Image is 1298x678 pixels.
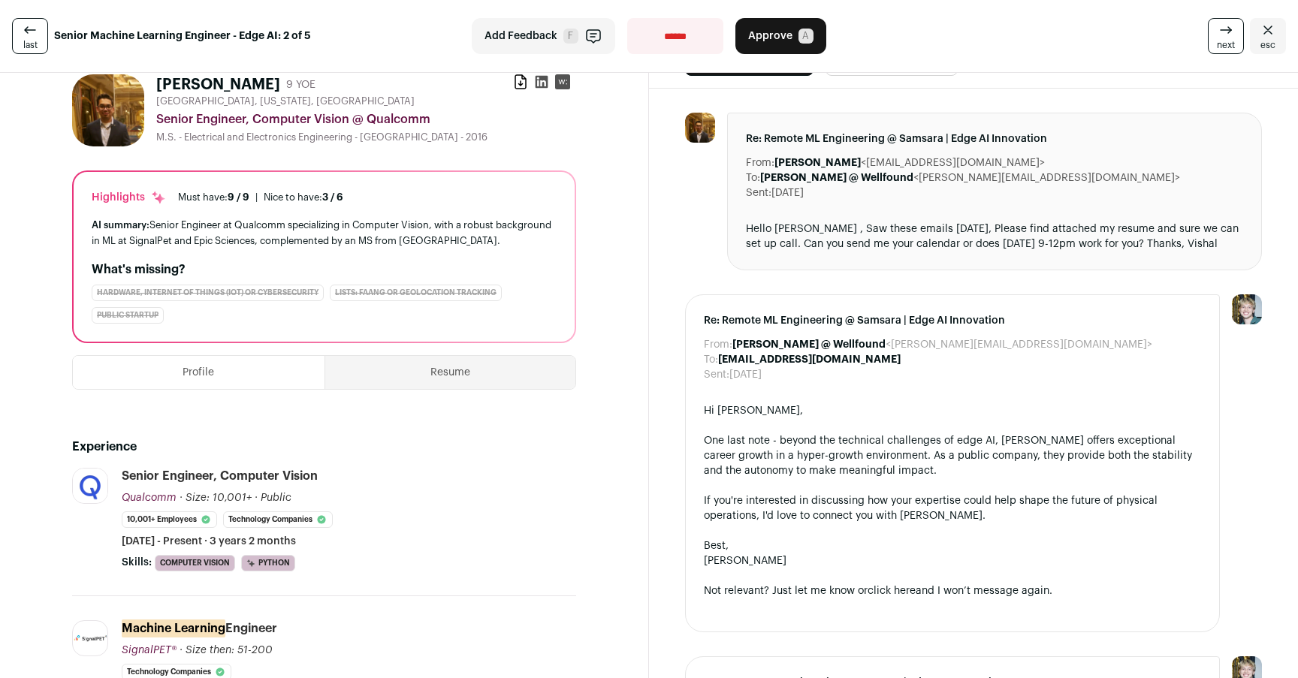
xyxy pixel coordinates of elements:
[23,39,38,51] span: last
[92,190,166,205] div: Highlights
[748,29,792,44] span: Approve
[228,192,249,202] span: 9 / 9
[156,131,576,143] div: M.S. - Electrical and Electronics Engineering - [GEOGRAPHIC_DATA] - 2016
[732,339,886,350] b: [PERSON_NAME] @ Wellfound
[704,403,1201,418] div: Hi [PERSON_NAME],
[563,29,578,44] span: F
[122,620,277,637] div: Engineer
[704,337,732,352] dt: From:
[180,645,273,655] span: · Size then: 51-200
[180,493,252,503] span: · Size: 10,001+
[472,18,615,54] button: Add Feedback F
[1208,18,1244,54] a: next
[330,285,502,301] div: Lists: FAANG or Geolocation Tracking
[122,468,318,484] div: Senior Engineer, Computer Vision
[178,191,343,203] ul: |
[704,367,729,382] dt: Sent:
[704,352,718,367] dt: To:
[322,192,343,202] span: 3 / 6
[54,29,311,44] strong: Senior Machine Learning Engineer - Edge AI: 2 of 5
[1232,294,1262,324] img: 6494470-medium_jpg
[798,29,814,44] span: A
[72,74,144,146] img: 730eb94244c058571b8239b87ae41602f50c0f4f990def95f6b878094958fcf9.jpg
[760,173,913,183] b: [PERSON_NAME] @ Wellfound
[156,95,415,107] span: [GEOGRAPHIC_DATA], [US_STATE], [GEOGRAPHIC_DATA]
[255,490,258,505] span: ·
[92,220,149,230] span: AI summary:
[704,313,1201,328] span: Re: Remote ML Engineering @ Samsara | Edge AI Innovation
[156,74,280,95] h1: [PERSON_NAME]
[264,191,343,203] div: Nice to have:
[92,261,557,279] h2: What's missing?
[286,77,315,92] div: 9 YOE
[178,191,249,203] div: Must have:
[1250,18,1286,54] a: Close
[868,586,916,596] a: click here
[122,645,177,655] span: SignalPET®
[746,185,771,200] dt: Sent:
[774,155,1045,170] dd: <[EMAIL_ADDRESS][DOMAIN_NAME]>
[746,170,760,185] dt: To:
[122,619,225,637] mark: Machine Learning
[746,131,1243,146] span: Re: Remote ML Engineering @ Samsara | Edge AI Innovation
[746,155,774,170] dt: From:
[484,29,557,44] span: Add Feedback
[241,555,295,571] li: Python
[155,555,235,571] li: Computer Vision
[1260,39,1275,51] span: esc
[732,337,1152,352] dd: <[PERSON_NAME][EMAIL_ADDRESS][DOMAIN_NAME]>
[1217,39,1235,51] span: next
[73,469,107,503] img: 61919b41d858f92cbc6f287c87d86bfe2f0c5aa13b5c456c94de63e038d789bf.jpg
[704,538,1201,553] div: Best,
[746,221,1243,252] div: Hello [PERSON_NAME] , Saw these emails [DATE], Please find attached my resume and sure we can set...
[73,633,107,643] img: ace6f9e041e1e588a8de58bc1b01514ce13eff6bae45a04109082434cb58868c.jpg
[92,217,557,249] div: Senior Engineer at Qualcomm specializing in Computer Vision, with a robust background in ML at Si...
[760,170,1180,185] dd: <[PERSON_NAME][EMAIL_ADDRESS][DOMAIN_NAME]>
[325,356,576,389] button: Resume
[774,158,861,168] b: [PERSON_NAME]
[735,18,826,54] button: Approve A
[261,493,291,503] span: Public
[704,493,1201,523] div: If you're interested in discussing how your expertise could help shape the future of physical ope...
[12,18,48,54] a: last
[704,553,1201,568] div: [PERSON_NAME]
[718,354,901,365] b: [EMAIL_ADDRESS][DOMAIN_NAME]
[122,534,296,549] span: [DATE] - Present · 3 years 2 months
[92,285,324,301] div: Hardware, Internet of Things (IoT) or Cybersecurity
[92,307,164,324] div: Public Startup
[122,555,152,570] span: Skills:
[122,493,177,503] span: Qualcomm
[771,185,804,200] dd: [DATE]
[685,113,715,143] img: 730eb94244c058571b8239b87ae41602f50c0f4f990def95f6b878094958fcf9.jpg
[73,356,324,389] button: Profile
[72,438,576,456] h2: Experience
[729,367,762,382] dd: [DATE]
[223,511,333,528] li: Technology Companies
[704,583,1201,598] div: Not relevant? Just let me know or and I won’t message again.
[122,511,217,528] li: 10,001+ employees
[704,433,1201,478] div: One last note - beyond the technical challenges of edge AI, [PERSON_NAME] offers exceptional care...
[156,110,576,128] div: Senior Engineer, Computer Vision @ Qualcomm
